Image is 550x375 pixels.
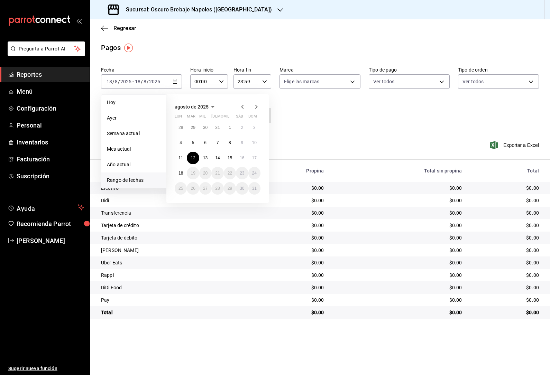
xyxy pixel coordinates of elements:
[143,79,147,84] input: --
[473,309,539,316] div: $0.00
[175,152,187,164] button: 11 de agosto de 2025
[279,67,360,72] label: Marca
[224,182,236,195] button: 29 de agosto de 2025
[203,156,208,160] abbr: 13 de agosto de 2025
[236,114,243,121] abbr: sábado
[473,259,539,266] div: $0.00
[228,186,232,191] abbr: 29 de agosto de 2025
[473,297,539,303] div: $0.00
[254,209,324,216] div: $0.00
[204,140,207,145] abbr: 6 de agosto de 2025
[101,234,243,241] div: Tarjeta de débito
[17,154,84,164] span: Facturación
[473,234,539,241] div: $0.00
[132,79,134,84] span: -
[248,182,260,195] button: 31 de agosto de 2025
[17,219,84,228] span: Recomienda Parrot
[254,222,324,229] div: $0.00
[120,79,132,84] input: ----
[199,137,211,149] button: 6 de agosto de 2025
[101,209,243,216] div: Transferencia
[224,167,236,179] button: 22 de agosto de 2025
[335,309,462,316] div: $0.00
[101,309,243,316] div: Total
[240,156,244,160] abbr: 16 de agosto de 2025
[224,121,236,134] button: 1 de agosto de 2025
[335,222,462,229] div: $0.00
[17,203,75,212] span: Ayuda
[106,79,112,84] input: --
[236,182,248,195] button: 30 de agosto de 2025
[76,18,82,24] button: open_drawer_menu
[107,99,161,106] span: Hoy
[203,171,208,176] abbr: 20 de agosto de 2025
[215,156,220,160] abbr: 14 de agosto de 2025
[8,365,84,372] span: Sugerir nueva función
[473,197,539,204] div: $0.00
[248,167,260,179] button: 24 de agosto de 2025
[473,209,539,216] div: $0.00
[124,44,133,52] img: Tooltip marker
[120,6,272,14] h3: Sucursal: Oscuro Brebaje Napoles ([GEOGRAPHIC_DATA])
[241,140,243,145] abbr: 9 de agosto de 2025
[178,171,183,176] abbr: 18 de agosto de 2025
[178,125,183,130] abbr: 28 de julio de 2025
[178,156,183,160] abbr: 11 de agosto de 2025
[192,140,194,145] abbr: 5 de agosto de 2025
[254,272,324,279] div: $0.00
[211,137,223,149] button: 7 de agosto de 2025
[252,171,257,176] abbr: 24 de agosto de 2025
[141,79,143,84] span: /
[199,114,206,121] abbr: miércoles
[335,168,462,174] div: Total sin propina
[252,140,257,145] abbr: 10 de agosto de 2025
[473,284,539,291] div: $0.00
[236,167,248,179] button: 23 de agosto de 2025
[175,103,217,111] button: agosto de 2025
[101,43,121,53] div: Pagos
[191,171,195,176] abbr: 19 de agosto de 2025
[248,121,260,134] button: 3 de agosto de 2025
[101,272,243,279] div: Rappi
[215,125,220,130] abbr: 31 de julio de 2025
[473,222,539,229] div: $0.00
[228,171,232,176] abbr: 22 de agosto de 2025
[224,114,229,121] abbr: viernes
[191,125,195,130] abbr: 29 de julio de 2025
[101,67,182,72] label: Fecha
[8,41,85,56] button: Pregunta a Parrot AI
[473,185,539,191] div: $0.00
[17,171,84,181] span: Suscripción
[135,79,141,84] input: --
[101,197,243,204] div: Didi
[335,185,462,191] div: $0.00
[217,140,219,145] abbr: 7 de agosto de 2025
[187,114,195,121] abbr: martes
[203,186,208,191] abbr: 27 de agosto de 2025
[199,121,211,134] button: 30 de julio de 2025
[147,79,149,84] span: /
[228,156,232,160] abbr: 15 de agosto de 2025
[211,114,252,121] abbr: jueves
[252,156,257,160] abbr: 17 de agosto de 2025
[211,152,223,164] button: 14 de agosto de 2025
[211,182,223,195] button: 28 de agosto de 2025
[224,152,236,164] button: 15 de agosto de 2025
[254,284,324,291] div: $0.00
[229,125,231,130] abbr: 1 de agosto de 2025
[180,140,182,145] abbr: 4 de agosto de 2025
[211,121,223,134] button: 31 de julio de 2025
[199,152,211,164] button: 13 de agosto de 2025
[149,79,161,84] input: ----
[254,197,324,204] div: $0.00
[248,137,260,149] button: 10 de agosto de 2025
[19,45,74,53] span: Pregunta a Parrot AI
[215,171,220,176] abbr: 21 de agosto de 2025
[473,247,539,254] div: $0.00
[492,141,539,149] span: Exportar a Excel
[254,168,324,174] div: Propina
[101,222,243,229] div: Tarjeta de crédito
[253,125,256,130] abbr: 3 de agosto de 2025
[175,104,209,110] span: agosto de 2025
